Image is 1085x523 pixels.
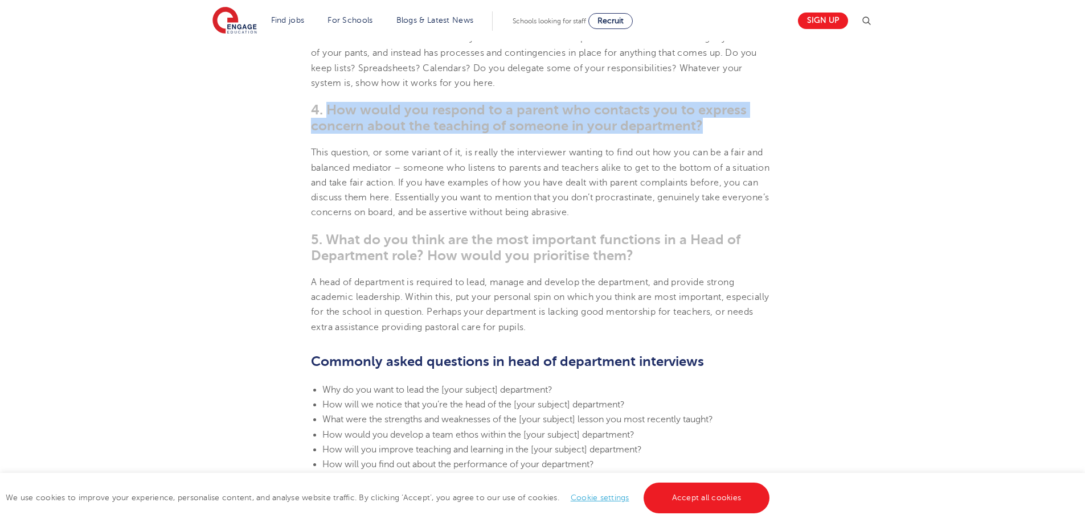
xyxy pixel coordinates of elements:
a: Find jobs [271,16,305,24]
img: Engage Education [212,7,257,35]
span: 4. How would you respond to a parent who contacts you to express concern about the teaching of so... [311,102,747,134]
a: Cookie settings [571,493,629,502]
span: How will you find out about the performance of your department? [322,459,594,470]
span: Recruit [597,17,624,25]
a: Accept all cookies [644,483,770,513]
span: A head of department is required to lead, manage and develop the department, and provide strong a... [311,277,769,332]
span: Schools looking for staff [513,17,586,25]
span: How will we notice that you’re the head of the [your subject] department? [322,400,625,410]
a: Sign up [798,13,848,29]
span: How will you improve teaching and learning in the [your subject] department? [322,444,642,455]
span: 5. What do you think are the most important functions in a Head of Department role? How would you... [311,232,740,263]
h2: Commonly asked questions in head of department interviews [311,352,774,371]
a: Blogs & Latest News [396,16,474,24]
span: This question, or some variant of it, is really the interviewer wanting to find out how you can b... [311,147,769,217]
span: What were the strengths and weaknesses of the [your subject] lesson you most recently taught? [322,414,713,425]
span: How would you develop a team ethos within the [your subject] department? [322,430,634,440]
span: We use cookies to improve your experience, personalise content, and analyse website traffic. By c... [6,493,772,502]
a: For Schools [327,16,372,24]
span: Why do you want to lead the [your subject] department? [322,385,552,395]
a: Recruit [588,13,633,29]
